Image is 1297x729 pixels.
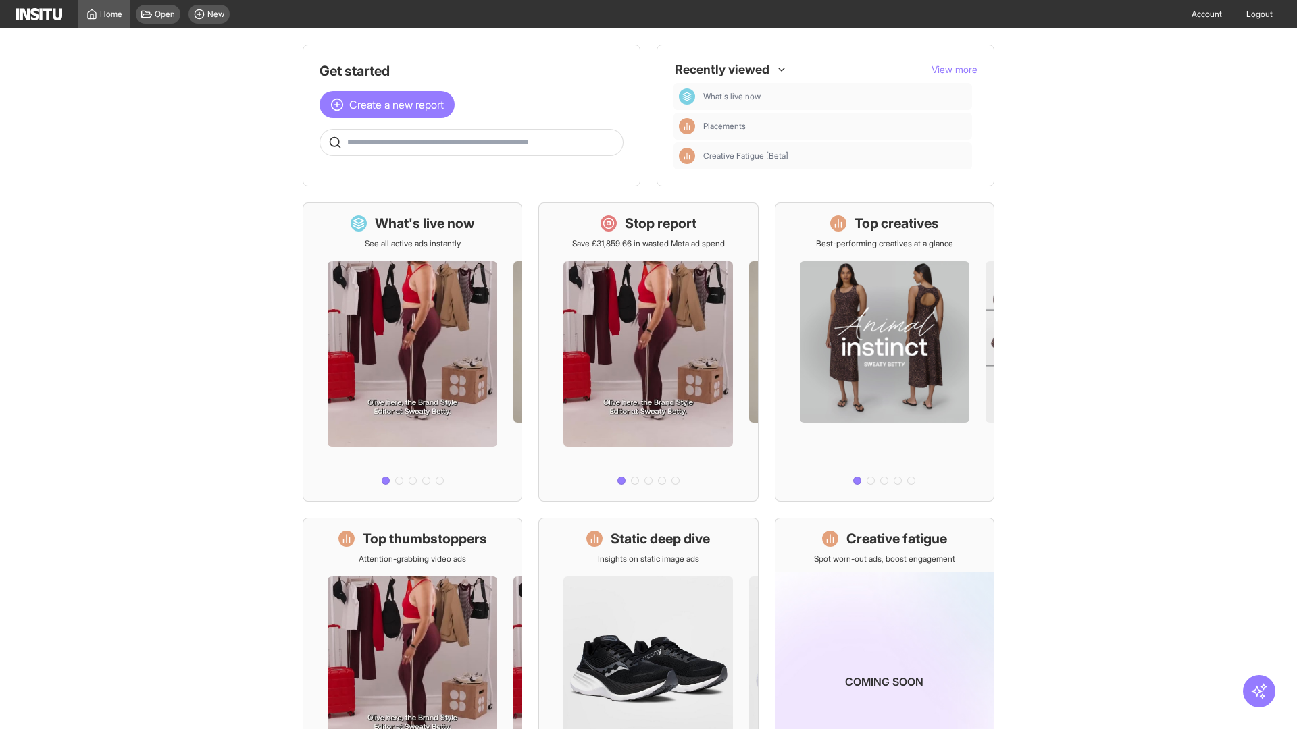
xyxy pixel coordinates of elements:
[855,214,939,233] h1: Top creatives
[703,121,967,132] span: Placements
[375,214,475,233] h1: What's live now
[207,9,224,20] span: New
[100,9,122,20] span: Home
[679,88,695,105] div: Dashboard
[320,61,624,80] h1: Get started
[816,238,953,249] p: Best-performing creatives at a glance
[320,91,455,118] button: Create a new report
[349,97,444,113] span: Create a new report
[16,8,62,20] img: Logo
[703,151,967,161] span: Creative Fatigue [Beta]
[775,202,994,502] a: Top creativesBest-performing creatives at a glance
[679,148,695,164] div: Insights
[932,63,977,75] span: View more
[572,238,725,249] p: Save £31,859.66 in wasted Meta ad spend
[703,91,761,102] span: What's live now
[703,91,967,102] span: What's live now
[365,238,461,249] p: See all active ads instantly
[155,9,175,20] span: Open
[303,202,522,502] a: What's live nowSee all active ads instantly
[538,202,758,502] a: Stop reportSave £31,859.66 in wasted Meta ad spend
[679,118,695,134] div: Insights
[363,529,487,548] h1: Top thumbstoppers
[611,529,710,548] h1: Static deep dive
[359,553,466,564] p: Attention-grabbing video ads
[703,151,788,161] span: Creative Fatigue [Beta]
[598,553,699,564] p: Insights on static image ads
[625,214,696,233] h1: Stop report
[703,121,746,132] span: Placements
[932,63,977,76] button: View more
